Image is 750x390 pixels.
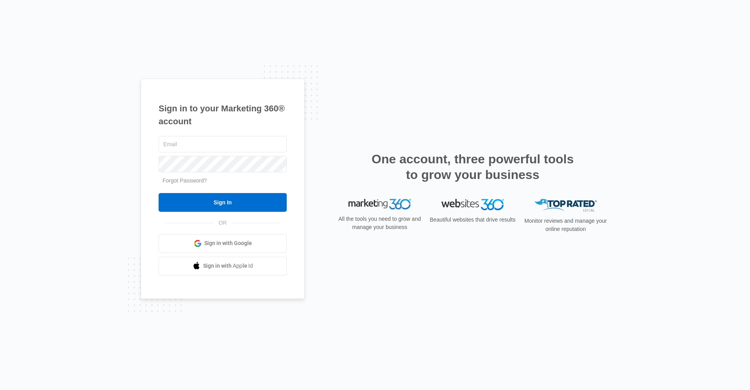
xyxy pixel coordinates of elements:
[369,151,576,182] h2: One account, three powerful tools to grow your business
[213,219,232,227] span: OR
[159,136,287,152] input: Email
[203,262,253,270] span: Sign in with Apple Id
[336,215,423,231] p: All the tools you need to grow and manage your business
[522,217,609,233] p: Monitor reviews and manage your online reputation
[162,177,207,184] a: Forgot Password?
[159,257,287,276] a: Sign in with Apple Id
[429,216,516,224] p: Beautiful websites that drive results
[159,193,287,212] input: Sign In
[441,199,504,210] img: Websites 360
[348,199,411,210] img: Marketing 360
[159,102,287,128] h1: Sign in to your Marketing 360® account
[204,239,252,247] span: Sign in with Google
[534,199,597,212] img: Top Rated Local
[159,234,287,253] a: Sign in with Google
